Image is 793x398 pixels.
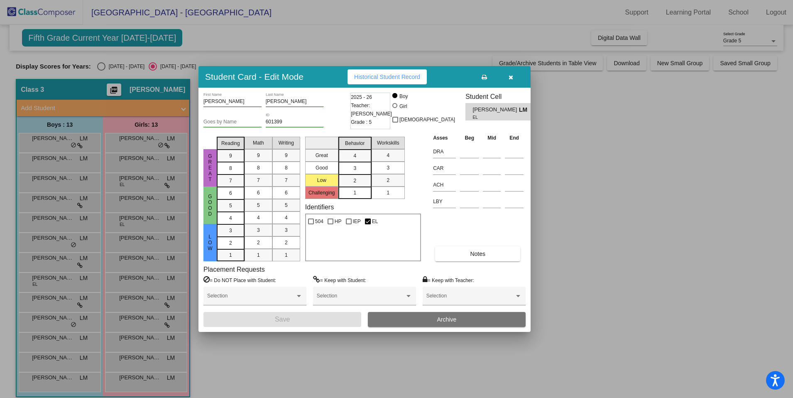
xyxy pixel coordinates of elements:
[257,177,260,184] span: 7
[387,164,389,172] span: 3
[423,276,474,284] label: = Keep with Teacher:
[353,177,356,184] span: 2
[351,101,392,118] span: Teacher: [PERSON_NAME]
[519,106,531,114] span: LM
[203,265,265,273] label: Placement Requests
[285,164,288,172] span: 8
[285,239,288,246] span: 2
[433,162,456,174] input: assessment
[257,201,260,209] span: 5
[351,93,372,101] span: 2025 - 26
[313,276,366,284] label: = Keep with Student:
[285,177,288,184] span: 7
[285,152,288,159] span: 9
[285,189,288,197] span: 6
[203,276,276,284] label: = Do NOT Place with Student:
[470,251,485,257] span: Notes
[257,239,260,246] span: 2
[229,202,232,209] span: 5
[372,216,378,226] span: EL
[353,165,356,172] span: 3
[433,179,456,191] input: assessment
[387,152,389,159] span: 4
[368,312,526,327] button: Archive
[399,115,455,125] span: [DEMOGRAPHIC_DATA]
[305,203,334,211] label: Identifiers
[399,103,407,110] div: Girl
[354,74,420,80] span: Historical Student Record
[257,251,260,259] span: 1
[387,177,389,184] span: 2
[229,189,232,197] span: 6
[221,140,240,147] span: Reading
[205,71,303,82] h3: Student Card - Edit Mode
[229,152,232,160] span: 9
[285,214,288,221] span: 4
[275,316,290,323] span: Save
[257,152,260,159] span: 9
[206,234,214,251] span: Low
[458,133,481,142] th: Beg
[206,153,214,182] span: Great
[257,226,260,234] span: 3
[203,312,361,327] button: Save
[481,133,503,142] th: Mid
[387,189,389,197] span: 1
[435,246,520,261] button: Notes
[351,118,372,126] span: Grade : 5
[353,189,356,197] span: 1
[433,145,456,158] input: assessment
[229,227,232,234] span: 3
[285,226,288,234] span: 3
[465,93,538,101] h3: Student Cell
[353,152,356,160] span: 4
[229,251,232,259] span: 1
[229,177,232,184] span: 7
[473,106,519,114] span: [PERSON_NAME]
[399,93,408,100] div: Boy
[266,119,324,125] input: Enter ID
[229,165,232,172] span: 8
[257,164,260,172] span: 8
[503,133,526,142] th: End
[285,251,288,259] span: 1
[345,140,365,147] span: Behavior
[206,194,214,217] span: Good
[257,214,260,221] span: 4
[229,214,232,222] span: 4
[315,216,323,226] span: 504
[253,139,264,147] span: Math
[229,239,232,247] span: 2
[353,216,361,226] span: IEP
[377,139,399,147] span: Workskills
[473,114,513,120] span: EL
[257,189,260,197] span: 6
[203,119,262,125] input: goes by name
[437,316,457,323] span: Archive
[285,201,288,209] span: 5
[433,195,456,208] input: assessment
[335,216,342,226] span: HP
[279,139,294,147] span: Writing
[431,133,458,142] th: Asses
[348,69,427,84] button: Historical Student Record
